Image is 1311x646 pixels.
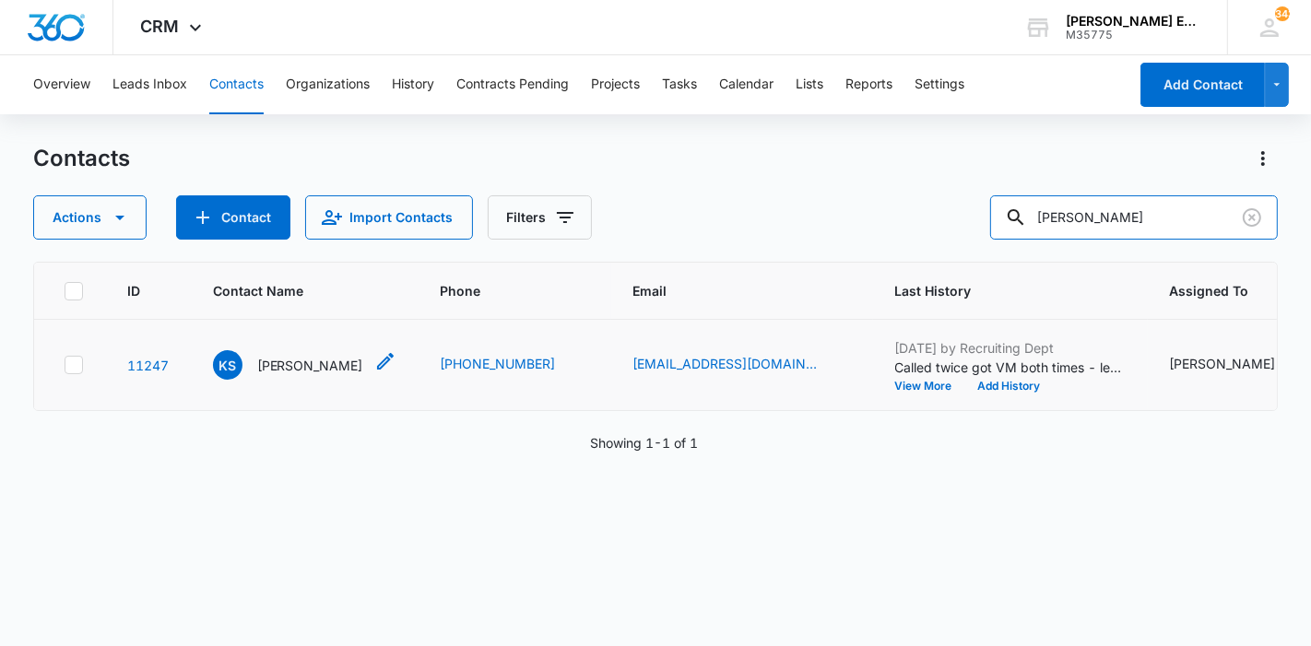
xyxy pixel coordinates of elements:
[633,354,818,373] a: [EMAIL_ADDRESS][DOMAIN_NAME]
[591,55,640,114] button: Projects
[590,433,698,452] p: Showing 1-1 of 1
[796,55,823,114] button: Lists
[112,55,187,114] button: Leads Inbox
[141,17,180,36] span: CRM
[213,350,396,380] div: Contact Name - Kyesha Smith - Select to Edit Field
[213,350,242,380] span: KS
[662,55,697,114] button: Tasks
[441,354,589,376] div: Phone - 6194540847 - Select to Edit Field
[915,55,964,114] button: Settings
[1066,14,1200,29] div: account name
[1275,6,1290,21] div: notifications count
[1275,6,1290,21] span: 343
[965,381,1054,392] button: Add History
[257,356,363,375] p: [PERSON_NAME]
[1170,354,1309,376] div: Assigned To - Michelle Beeson - Select to Edit Field
[33,55,90,114] button: Overview
[895,381,965,392] button: View More
[895,281,1099,300] span: Last History
[213,281,370,300] span: Contact Name
[1170,281,1282,300] span: Assigned To
[1170,354,1276,373] div: [PERSON_NAME]
[392,55,434,114] button: History
[441,281,562,300] span: Phone
[33,145,130,172] h1: Contacts
[1237,203,1267,232] button: Clear
[441,354,556,373] a: [PHONE_NUMBER]
[305,195,473,240] button: Import Contacts
[286,55,370,114] button: Organizations
[1140,63,1265,107] button: Add Contact
[209,55,264,114] button: Contacts
[456,55,569,114] button: Contracts Pending
[1248,144,1278,173] button: Actions
[176,195,290,240] button: Add Contact
[895,338,1126,358] p: [DATE] by Recruiting Dept
[633,354,851,376] div: Email - smith_kyesha@yahoo.com - Select to Edit Field
[990,195,1278,240] input: Search Contacts
[127,281,142,300] span: ID
[33,195,147,240] button: Actions
[719,55,774,114] button: Calendar
[127,358,169,373] a: Navigate to contact details page for Kyesha Smith
[895,358,1126,377] p: Called twice got VM both times - left VM and sent email her voicemail does say she is the propert...
[633,281,824,300] span: Email
[488,195,592,240] button: Filters
[845,55,892,114] button: Reports
[1066,29,1200,41] div: account id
